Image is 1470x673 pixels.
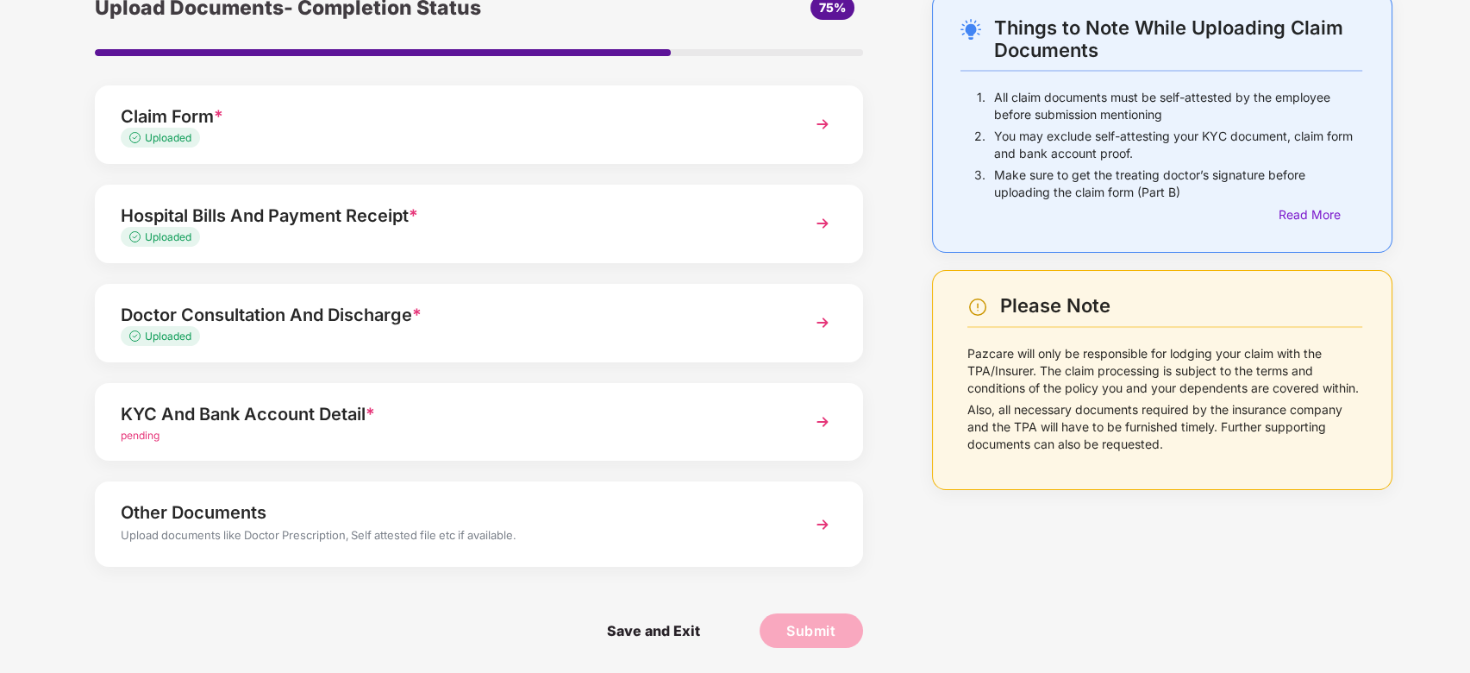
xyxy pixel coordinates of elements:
[121,429,160,442] span: pending
[807,509,838,540] img: svg+xml;base64,PHN2ZyBpZD0iTmV4dCIgeG1sbnM9Imh0dHA6Ly93d3cudzMub3JnLzIwMDAvc3ZnIiB3aWR0aD0iMzYiIG...
[973,128,985,162] p: 2.
[976,89,985,123] p: 1.
[121,526,777,549] div: Upload documents like Doctor Prescription, Self attested file etc if available.
[145,230,191,243] span: Uploaded
[967,345,1362,397] p: Pazcare will only be responsible for lodging your claim with the TPA/Insurer. The claim processin...
[967,297,988,318] img: svg+xml;base64,PHN2ZyBpZD0iV2FybmluZ18tXzI0eDI0IiBkYXRhLW5hbWU9Ildhcm5pbmcgLSAyNHgyNCIgeG1sbnM9Im...
[993,167,1362,201] p: Make sure to get the treating doctor’s signature before uploading the claim form (Part B)
[993,89,1362,123] p: All claim documents must be self-attested by the employee before submission mentioning
[1000,294,1362,318] div: Please Note
[807,208,838,239] img: svg+xml;base64,PHN2ZyBpZD0iTmV4dCIgeG1sbnM9Imh0dHA6Ly93d3cudzMub3JnLzIwMDAvc3ZnIiB3aWR0aD0iMzYiIG...
[807,307,838,338] img: svg+xml;base64,PHN2ZyBpZD0iTmV4dCIgeG1sbnM9Imh0dHA6Ly93d3cudzMub3JnLzIwMDAvc3ZnIiB3aWR0aD0iMzYiIG...
[129,132,145,143] img: svg+xml;base64,PHN2ZyB4bWxucz0iaHR0cDovL3d3dy53My5vcmcvMjAwMC9zdmciIHdpZHRoPSIxMy4zMzMiIGhlaWdodD...
[967,401,1362,453] p: Also, all necessary documents required by the insurance company and the TPA will have to be furni...
[1279,205,1362,224] div: Read More
[121,301,777,329] div: Doctor Consultation And Discharge
[807,109,838,140] img: svg+xml;base64,PHN2ZyBpZD0iTmV4dCIgeG1sbnM9Imh0dHA6Ly93d3cudzMub3JnLzIwMDAvc3ZnIiB3aWR0aD0iMzYiIG...
[129,330,145,342] img: svg+xml;base64,PHN2ZyB4bWxucz0iaHR0cDovL3d3dy53My5vcmcvMjAwMC9zdmciIHdpZHRoPSIxMy4zMzMiIGhlaWdodD...
[145,330,191,343] span: Uploaded
[960,19,981,40] img: svg+xml;base64,PHN2ZyB4bWxucz0iaHR0cDovL3d3dy53My5vcmcvMjAwMC9zdmciIHdpZHRoPSIyNC4wOTMiIGhlaWdodD...
[129,231,145,242] img: svg+xml;base64,PHN2ZyB4bWxucz0iaHR0cDovL3d3dy53My5vcmcvMjAwMC9zdmciIHdpZHRoPSIxMy4zMzMiIGhlaWdodD...
[145,131,191,144] span: Uploaded
[807,406,838,437] img: svg+xml;base64,PHN2ZyBpZD0iTmV4dCIgeG1sbnM9Imh0dHA6Ly93d3cudzMub3JnLzIwMDAvc3ZnIiB3aWR0aD0iMzYiIG...
[993,128,1362,162] p: You may exclude self-attesting your KYC document, claim form and bank account proof.
[994,16,1363,61] div: Things to Note While Uploading Claim Documents
[590,613,717,648] span: Save and Exit
[973,167,985,201] p: 3.
[760,613,863,648] button: Submit
[121,202,777,230] div: Hospital Bills And Payment Receipt
[121,400,777,428] div: KYC And Bank Account Detail
[121,103,777,130] div: Claim Form
[121,499,777,526] div: Other Documents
